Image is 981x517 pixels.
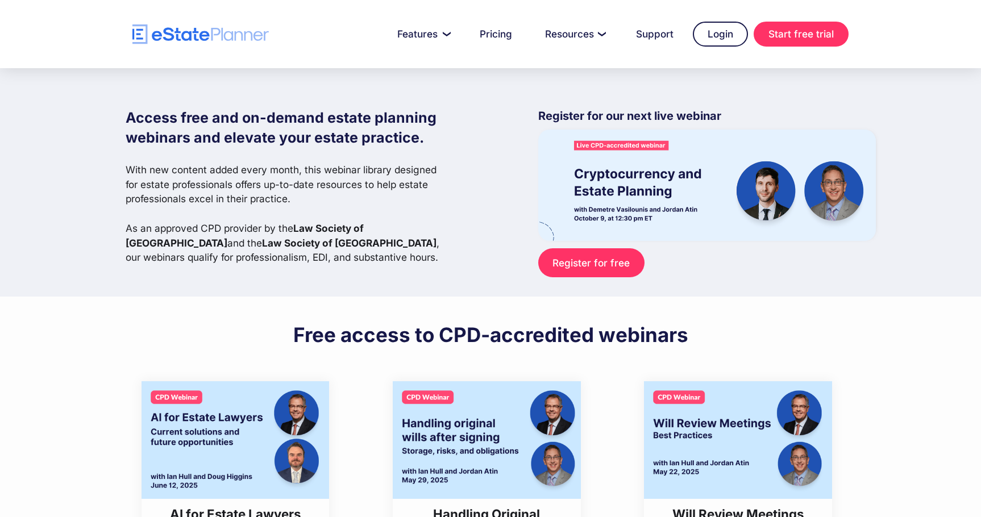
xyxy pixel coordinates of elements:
[126,222,364,249] strong: Law Society of [GEOGRAPHIC_DATA]
[538,108,876,130] p: Register for our next live webinar
[531,23,617,45] a: Resources
[126,108,448,148] h1: Access free and on-demand estate planning webinars and elevate your estate practice.
[622,23,687,45] a: Support
[262,237,437,249] strong: Law Society of [GEOGRAPHIC_DATA]
[538,130,876,240] img: eState Academy webinar
[754,22,849,47] a: Start free trial
[293,322,688,347] h2: Free access to CPD-accredited webinars
[132,24,269,44] a: home
[693,22,748,47] a: Login
[538,248,645,277] a: Register for free
[126,162,448,265] p: With new content added every month, this webinar library designed for estate professionals offers...
[384,23,460,45] a: Features
[466,23,526,45] a: Pricing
